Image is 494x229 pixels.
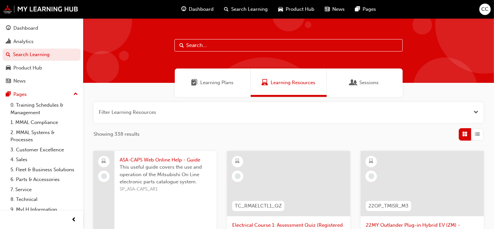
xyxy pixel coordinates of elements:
button: DashboardAnalyticsSearch LearningProduct HubNews [3,21,81,88]
span: Sessions [360,79,379,86]
span: Grid [463,130,468,138]
a: SessionsSessions [327,69,403,97]
span: Product Hub [286,6,315,13]
span: Search Learning [232,6,268,13]
a: Dashboard [3,22,81,34]
span: Learning Plans [201,79,234,86]
a: 2. MMAL Systems & Processes [8,128,81,145]
a: 1. MMAL Compliance [8,117,81,128]
span: laptop-icon [102,157,106,166]
span: car-icon [278,5,283,13]
a: 5. Fleet & Business Solutions [8,165,81,175]
a: Analytics [3,36,81,48]
a: 4. Sales [8,155,81,165]
span: TC_RMAELCTL1_QZ [235,202,282,210]
span: guage-icon [6,25,11,31]
a: news-iconNews [320,3,350,16]
button: Pages [3,88,81,100]
span: news-icon [6,78,11,84]
div: Analytics [13,38,34,45]
span: search-icon [6,52,10,58]
span: Search [179,42,184,49]
button: Open the filter [473,109,478,116]
button: CC [479,4,491,15]
span: ASA-CAPS Web Online Help - Guide [120,156,211,164]
a: 8. Technical [8,194,81,205]
a: 7. Service [8,185,81,195]
div: Product Hub [13,64,42,72]
a: Learning ResourcesLearning Resources [251,69,327,97]
span: Learning Plans [191,79,198,86]
a: guage-iconDashboard [176,3,219,16]
span: prev-icon [72,216,77,224]
span: learningResourceType_ELEARNING-icon [235,157,240,166]
a: search-iconSearch Learning [219,3,273,16]
span: learningRecordVerb_NONE-icon [235,173,241,179]
span: Sessions [351,79,357,86]
a: car-iconProduct Hub [273,3,320,16]
a: 3. Customer Excellence [8,145,81,155]
span: Dashboard [189,6,214,13]
span: pages-icon [355,5,360,13]
input: Search... [174,39,403,52]
span: up-icon [73,90,78,99]
a: pages-iconPages [350,3,382,16]
span: pages-icon [6,92,11,98]
span: Showing 338 results [94,130,140,138]
span: CC [482,6,489,13]
span: This useful guide covers the use and operation of the Mitsubishi On Line electronic parts catalog... [120,163,211,186]
span: Pages [363,6,376,13]
span: List [475,130,480,138]
a: 6. Parts & Accessories [8,175,81,185]
span: learningResourceType_ELEARNING-icon [369,157,374,166]
a: Product Hub [3,62,81,74]
div: Pages [13,91,27,98]
span: learningRecordVerb_NONE-icon [368,173,374,179]
a: News [3,75,81,87]
span: chart-icon [6,39,11,45]
img: mmal [3,5,78,13]
span: guage-icon [182,5,187,13]
a: 0. Training Schedules & Management [8,100,81,117]
span: SP_ASA-CAPS_AR1 [120,186,211,193]
div: News [13,77,26,85]
span: 22OP_TMISR_M3 [368,202,409,210]
span: learningRecordVerb_NONE-icon [101,173,107,179]
a: Learning PlansLearning Plans [175,69,251,97]
span: Learning Resources [271,79,315,86]
span: Learning Resources [262,79,268,86]
a: Search Learning [3,49,81,61]
span: news-icon [325,5,330,13]
span: search-icon [224,5,229,13]
a: 9. MyLH Information [8,205,81,215]
div: Dashboard [13,24,38,32]
span: News [333,6,345,13]
span: car-icon [6,65,11,71]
